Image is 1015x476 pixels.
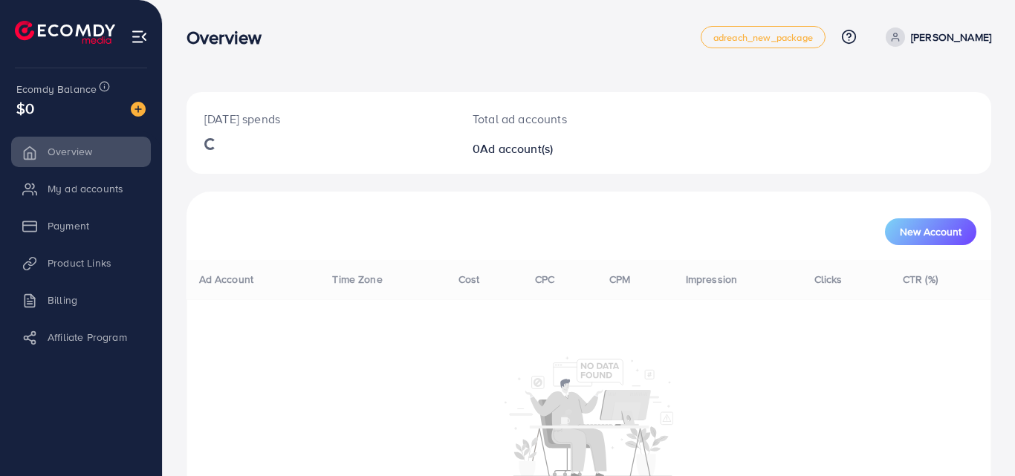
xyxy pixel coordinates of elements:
[473,110,638,128] p: Total ad accounts
[885,218,976,245] button: New Account
[131,102,146,117] img: image
[473,142,638,156] h2: 0
[880,27,991,47] a: [PERSON_NAME]
[204,110,437,128] p: [DATE] spends
[701,26,826,48] a: adreach_new_package
[911,28,991,46] p: [PERSON_NAME]
[15,21,115,44] img: logo
[131,28,148,45] img: menu
[713,33,813,42] span: adreach_new_package
[16,82,97,97] span: Ecomdy Balance
[16,97,34,119] span: $0
[480,140,553,157] span: Ad account(s)
[187,27,273,48] h3: Overview
[900,226,962,237] span: New Account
